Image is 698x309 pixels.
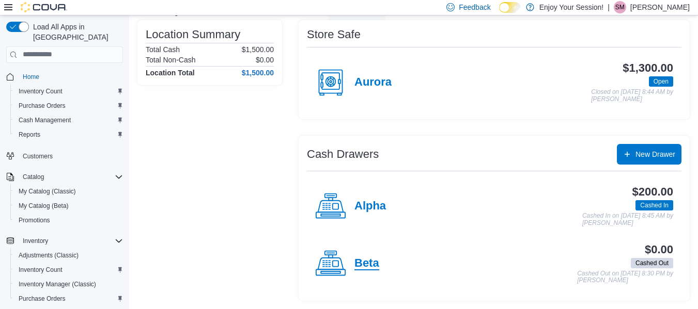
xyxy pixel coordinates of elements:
[19,149,123,162] span: Customers
[19,171,123,183] span: Catalog
[645,243,673,256] h3: $0.00
[354,76,392,89] h4: Aurora
[19,171,48,183] button: Catalog
[10,127,127,142] button: Reports
[14,114,75,126] a: Cash Management
[146,45,180,54] h6: Total Cash
[23,173,44,181] span: Catalog
[635,200,673,210] span: Cashed In
[10,248,127,263] button: Adjustments (Classic)
[14,249,123,262] span: Adjustments (Classic)
[630,1,690,13] p: [PERSON_NAME]
[10,113,127,127] button: Cash Management
[19,202,69,210] span: My Catalog (Beta)
[14,185,123,198] span: My Catalog (Classic)
[14,100,123,112] span: Purchase Orders
[2,148,127,163] button: Customers
[14,85,123,97] span: Inventory Count
[635,149,675,159] span: New Drawer
[459,2,490,12] span: Feedback
[19,295,66,303] span: Purchase Orders
[307,148,379,160] h3: Cash Drawers
[632,186,673,198] h3: $200.00
[10,291,127,306] button: Purchase Orders
[640,201,669,210] span: Cashed In
[577,270,673,284] p: Cashed Out on [DATE] 8:30 PM by [PERSON_NAME]
[617,144,681,165] button: New Drawer
[146,69,195,77] h4: Location Total
[2,234,127,248] button: Inventory
[19,131,40,139] span: Reports
[2,69,127,84] button: Home
[14,200,123,212] span: My Catalog (Beta)
[19,87,63,95] span: Inventory Count
[14,100,70,112] a: Purchase Orders
[2,170,127,184] button: Catalog
[10,99,127,113] button: Purchase Orders
[14,278,123,290] span: Inventory Manager (Classic)
[10,84,127,99] button: Inventory Count
[14,128,44,141] a: Reports
[21,2,67,12] img: Cova
[14,214,54,226] a: Promotions
[14,278,100,290] a: Inventory Manager (Classic)
[10,184,127,199] button: My Catalog (Classic)
[19,266,63,274] span: Inventory Count
[10,199,127,213] button: My Catalog (Beta)
[623,62,673,74] h3: $1,300.00
[354,257,379,270] h4: Beta
[146,56,196,64] h6: Total Non-Cash
[14,249,83,262] a: Adjustments (Classic)
[14,292,70,305] a: Purchase Orders
[631,258,673,268] span: Cashed Out
[14,264,123,276] span: Inventory Count
[649,76,673,87] span: Open
[29,22,123,42] span: Load All Apps in [GEOGRAPHIC_DATA]
[614,1,626,13] div: Samantha Moore
[256,56,274,64] p: $0.00
[23,237,48,245] span: Inventory
[146,28,240,41] h3: Location Summary
[10,263,127,277] button: Inventory Count
[242,69,274,77] h4: $1,500.00
[19,116,71,124] span: Cash Management
[14,292,123,305] span: Purchase Orders
[19,102,66,110] span: Purchase Orders
[14,185,80,198] a: My Catalog (Classic)
[654,77,669,86] span: Open
[23,152,53,160] span: Customers
[14,264,67,276] a: Inventory Count
[19,70,123,83] span: Home
[582,213,673,226] p: Cashed In on [DATE] 8:45 AM by [PERSON_NAME]
[591,89,673,103] p: Closed on [DATE] 8:44 AM by [PERSON_NAME]
[14,200,73,212] a: My Catalog (Beta)
[14,85,67,97] a: Inventory Count
[635,258,669,268] span: Cashed Out
[19,251,79,259] span: Adjustments (Classic)
[242,45,274,54] p: $1,500.00
[10,277,127,291] button: Inventory Manager (Classic)
[354,200,386,213] h4: Alpha
[14,128,123,141] span: Reports
[615,1,625,13] span: SM
[499,2,521,13] input: Dark Mode
[307,28,361,41] h3: Store Safe
[19,71,43,83] a: Home
[539,1,604,13] p: Enjoy Your Session!
[19,216,50,224] span: Promotions
[10,213,127,227] button: Promotions
[19,235,52,247] button: Inventory
[14,114,123,126] span: Cash Management
[14,214,123,226] span: Promotions
[19,150,57,162] a: Customers
[19,235,123,247] span: Inventory
[608,1,610,13] p: |
[19,280,96,288] span: Inventory Manager (Classic)
[19,187,76,196] span: My Catalog (Classic)
[23,73,39,81] span: Home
